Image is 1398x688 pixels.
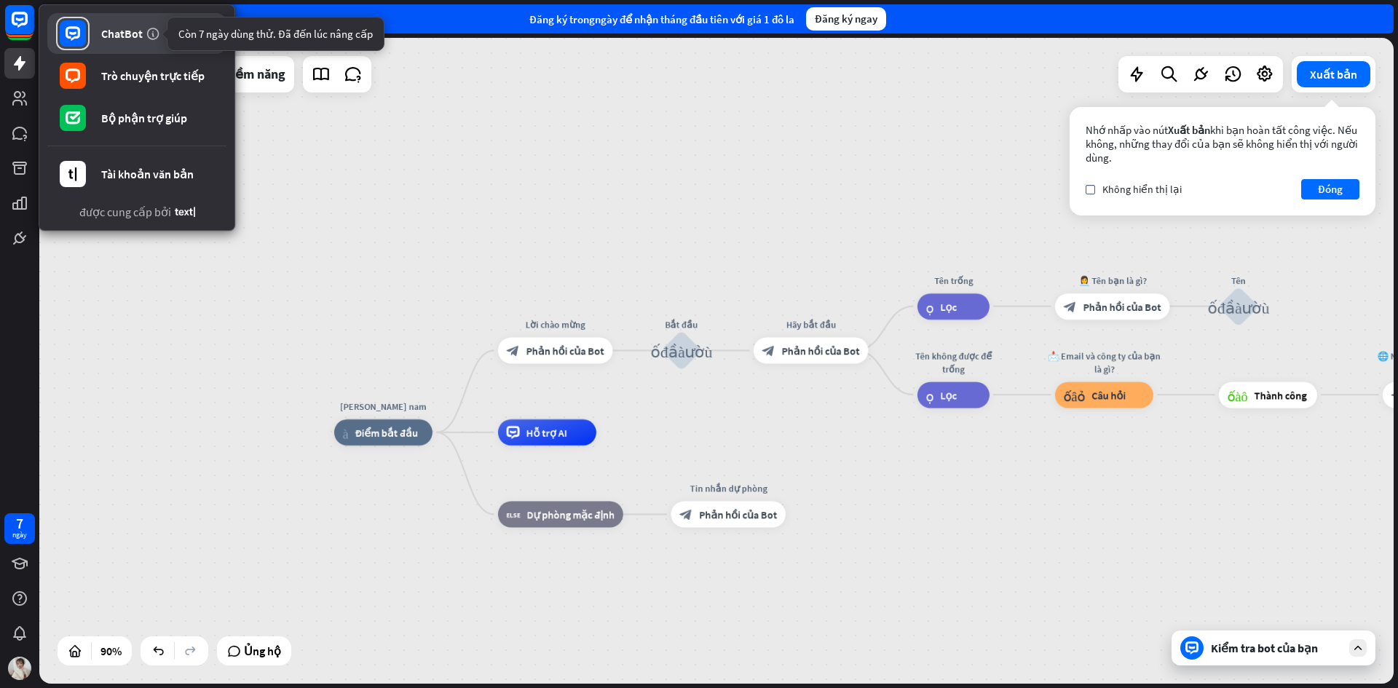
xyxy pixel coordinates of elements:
font: khối_đầu_vào_người_dùng [1207,298,1269,315]
font: ngày [12,530,27,539]
font: 7 [16,514,23,532]
font: Phản hồi của Bot [1083,300,1161,313]
font: Lọc [940,388,957,401]
font: Kiểm tra bot của bạn [1211,641,1318,655]
font: Ủng hộ [244,644,281,658]
font: Đóng [1318,182,1343,196]
font: Bắt đầu [665,318,698,330]
font: khi bạn hoàn tất công việc. Nếu không, những thay đổi của bạn sẽ không hiển thị với người dùng. [1086,123,1358,165]
font: Tin nhắn dự phòng [690,482,767,494]
font: Đăng ký trong [529,12,595,26]
font: block_fallback [507,507,521,521]
font: 👩‍💼 Tên bạn là gì? [1078,274,1147,286]
font: nhà_2 [343,426,349,439]
font: lọc [926,300,934,313]
font: Tên không được để trống [915,349,992,374]
font: 📩 Email và công ty của bạn là gì? [1048,349,1161,374]
font: Đăng ký ngay [815,12,877,25]
button: Mở tiện ích trò chuyện LiveChat [12,6,55,50]
font: khối_thành_công [1228,388,1248,401]
button: Xuất bản [1297,61,1370,87]
font: khối_câu_hỏi [1064,388,1086,401]
font: [PERSON_NAME] nam [340,400,427,412]
font: Phản hồi của Bot [782,344,860,357]
font: Xuất bản [1168,123,1210,137]
font: Nhớ nhấp vào nút [1086,123,1168,137]
font: 90% [100,644,122,658]
font: Phản hồi của Bot [526,344,604,357]
font: Lời chào mừng [526,318,585,330]
font: block_bot_response [507,344,520,357]
font: Hãy bắt đầu [786,318,835,330]
font: block_bot_response [762,344,775,357]
font: Lọc [940,300,957,313]
font: Tên trống [934,274,973,286]
a: 7 ngày [4,513,35,544]
font: lọc [926,388,934,401]
font: block_bot_response [679,507,692,521]
font: khối_đầu_vào_người_dùng [650,342,712,359]
font: Hỗ trợ AI [526,426,568,439]
font: Thành công [1254,388,1306,401]
font: block_bot_response [1064,300,1077,313]
font: ngày để nhận tháng đầu tiên với giá 1 đô la [595,12,794,26]
font: Không hiển thị lại [1102,183,1182,196]
font: Phản hồi của Bot [699,507,777,521]
font: Câu hỏi [1091,388,1126,401]
font: Dự phòng mặc định [526,507,615,521]
font: Điểm bắt đầu [355,426,418,439]
font: Xuất bản [1310,67,1357,82]
button: Đóng [1301,179,1359,199]
font: Tên [1231,274,1246,286]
